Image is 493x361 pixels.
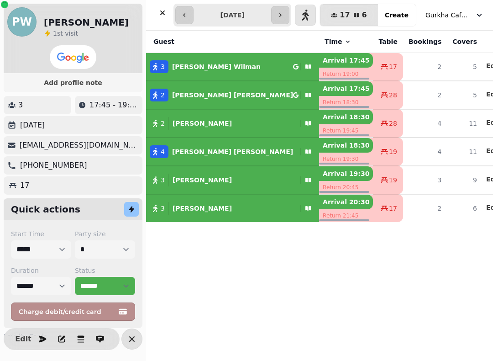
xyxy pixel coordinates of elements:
[12,16,32,27] span: PW
[319,181,373,194] p: Return 20:45
[319,124,373,137] p: Return 19:45
[20,160,87,171] p: [PHONE_NUMBER]
[161,204,165,213] span: 3
[75,266,135,275] label: Status
[389,147,397,156] span: 19
[7,77,139,89] button: Add profile note
[319,209,373,222] p: Return 21:45
[146,84,319,106] button: 2[PERSON_NAME] [PERSON_NAME]
[146,31,319,53] th: Guest
[146,141,319,163] button: 4[PERSON_NAME] [PERSON_NAME]
[447,53,483,81] td: 5
[11,303,135,321] button: Charge debit/credit card
[319,53,373,68] p: Arrival 17:45
[403,194,447,222] td: 2
[53,29,78,38] p: visit
[161,147,165,156] span: 4
[53,30,57,37] span: 1
[319,96,373,109] p: Return 18:30
[319,166,373,181] p: Arrival 19:30
[447,138,483,166] td: 11
[320,4,378,26] button: 176
[389,204,397,213] span: 17
[403,166,447,194] td: 3
[319,68,373,80] p: Return 19:00
[319,195,373,209] p: Arrival 20:30
[89,100,139,111] p: 17:45 - 19:00
[44,16,129,29] h2: [PERSON_NAME]
[319,81,373,96] p: Arrival 17:45
[173,119,232,128] p: [PERSON_NAME]
[15,80,131,86] span: Add profile note
[14,330,32,348] button: Edit
[20,180,29,191] p: 17
[373,31,403,53] th: Table
[161,90,165,100] span: 2
[146,197,319,219] button: 3[PERSON_NAME]
[325,37,342,46] span: Time
[403,109,447,138] td: 4
[172,90,293,100] p: [PERSON_NAME] [PERSON_NAME]
[146,56,319,78] button: 3[PERSON_NAME] Wilman
[403,138,447,166] td: 4
[172,62,261,71] p: [PERSON_NAME] Wilman
[146,169,319,191] button: 3[PERSON_NAME]
[389,175,397,185] span: 19
[403,81,447,109] td: 2
[325,37,351,46] button: Time
[18,100,23,111] p: 3
[403,53,447,81] td: 2
[389,90,397,100] span: 28
[447,194,483,222] td: 6
[11,266,71,275] label: Duration
[389,119,397,128] span: 28
[362,11,367,19] span: 6
[425,11,471,20] span: Gurkha Cafe & Restauarant
[146,112,319,134] button: 2[PERSON_NAME]
[11,203,80,216] h2: Quick actions
[447,31,483,53] th: Covers
[173,204,232,213] p: [PERSON_NAME]
[319,110,373,124] p: Arrival 18:30
[11,229,71,239] label: Start Time
[20,140,139,151] p: [EMAIL_ADDRESS][DOMAIN_NAME]
[447,166,483,194] td: 9
[378,4,416,26] button: Create
[161,62,165,71] span: 3
[19,308,116,315] span: Charge debit/credit card
[319,153,373,165] p: Return 19:30
[385,12,409,18] span: Create
[340,11,350,19] span: 17
[447,81,483,109] td: 5
[319,138,373,153] p: Arrival 18:30
[161,175,165,185] span: 3
[20,120,45,131] p: [DATE]
[447,109,483,138] td: 11
[75,229,135,239] label: Party size
[173,175,232,185] p: [PERSON_NAME]
[161,119,165,128] span: 2
[420,7,489,23] button: Gurkha Cafe & Restauarant
[172,147,293,156] p: [PERSON_NAME] [PERSON_NAME]
[18,335,29,343] span: Edit
[389,62,397,71] span: 17
[403,31,447,53] th: Bookings
[57,30,65,37] span: st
